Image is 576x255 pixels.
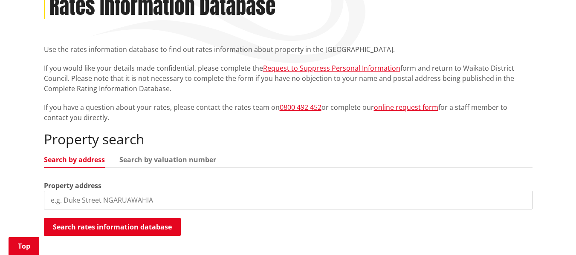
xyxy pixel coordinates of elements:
p: If you would like your details made confidential, please complete the form and return to Waikato ... [44,63,533,94]
a: Request to Suppress Personal Information [263,63,400,73]
button: Search rates information database [44,218,181,236]
a: 0800 492 452 [280,103,321,112]
input: e.g. Duke Street NGARUAWAHIA [44,191,533,209]
h2: Property search [44,131,533,147]
a: Top [9,237,39,255]
a: Search by valuation number [119,156,216,163]
label: Property address [44,181,101,191]
p: If you have a question about your rates, please contact the rates team on or complete our for a s... [44,102,533,123]
p: Use the rates information database to find out rates information about property in the [GEOGRAPHI... [44,44,533,54]
a: Search by address [44,156,105,163]
a: online request form [374,103,438,112]
iframe: Messenger Launcher [537,219,567,250]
